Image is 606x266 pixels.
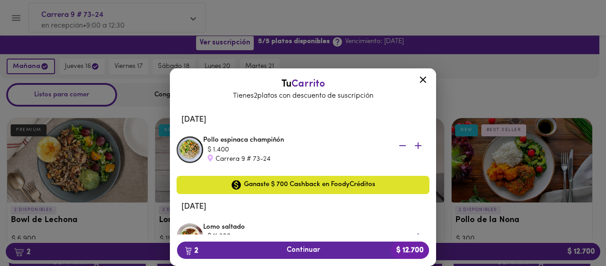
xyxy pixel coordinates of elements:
[179,91,427,101] p: Tienes 2 platos con descuento de suscripción
[203,135,429,164] div: Pollo espinaca champiñón
[555,214,597,257] iframe: Messagebird Livechat Widget
[179,77,427,101] div: Tu
[203,222,429,251] div: Lomo saltado
[391,242,429,259] b: $ 12.700
[208,145,385,155] div: $ 1.400
[208,232,385,241] div: $ 11.300
[184,246,422,254] span: Continuar
[208,155,385,164] div: Carrera 9 # 73-24
[174,196,432,218] li: [DATE]
[177,136,203,163] img: Pollo espinaca champiñón
[177,223,203,250] img: Lomo saltado
[180,245,204,256] b: 2
[185,246,192,255] img: cart.png
[177,176,429,194] div: Ganaste $ 700 Cashback en FoodyCréditos
[291,79,325,89] span: Carrito
[177,242,429,259] button: 2Continuar$ 12.700
[174,109,432,131] li: [DATE]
